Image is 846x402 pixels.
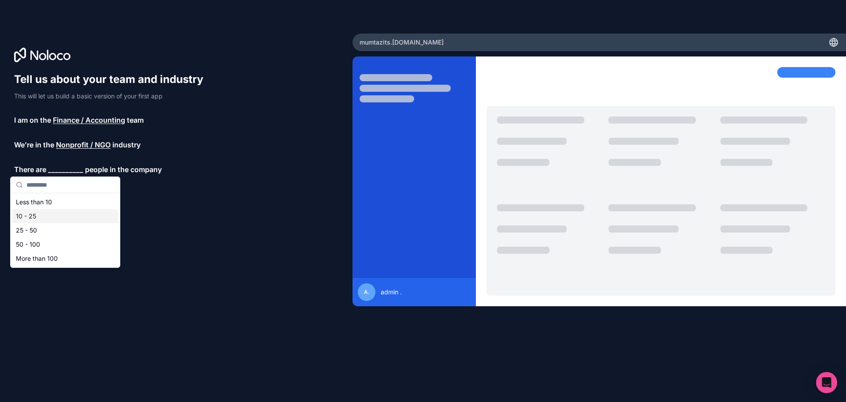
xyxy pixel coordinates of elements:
[12,237,118,252] div: 50 - 100
[12,223,118,237] div: 25 - 50
[360,38,444,47] span: mumtazits .[DOMAIN_NAME]
[381,288,402,297] span: admin .
[48,164,83,175] span: __________
[53,115,125,125] span: Finance / Accounting
[112,139,141,150] span: industry
[11,193,120,267] div: Suggestions
[12,252,118,266] div: More than 100
[14,92,211,101] p: This will let us build a basic version of your first app
[14,115,51,125] span: I am on the
[14,139,54,150] span: We’re in the
[364,289,370,296] span: a.
[12,209,118,223] div: 10 - 25
[12,195,118,209] div: Less than 10
[85,164,162,175] span: people in the company
[14,72,211,86] h1: Tell us about your team and industry
[56,139,111,150] span: Nonprofit / NGO
[127,115,144,125] span: team
[816,372,837,393] div: Open Intercom Messenger
[14,164,46,175] span: There are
